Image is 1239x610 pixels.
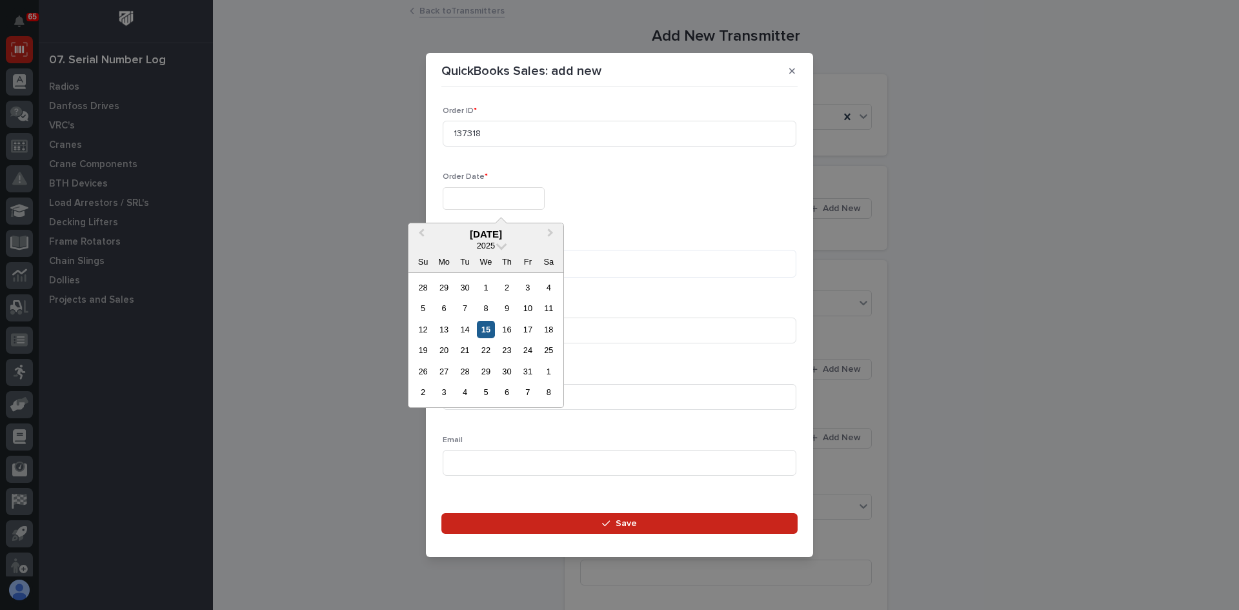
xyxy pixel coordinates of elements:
div: Choose Tuesday, October 21st, 2025 [456,341,474,359]
div: Choose Friday, November 7th, 2025 [519,383,536,401]
div: Choose Friday, October 10th, 2025 [519,300,536,317]
div: Choose Monday, November 3rd, 2025 [435,383,452,401]
div: Choose Saturday, October 4th, 2025 [540,279,558,296]
div: Choose Sunday, October 26th, 2025 [414,363,432,380]
div: Choose Tuesday, October 14th, 2025 [456,321,474,338]
div: Choose Monday, September 29th, 2025 [435,279,452,296]
div: Choose Sunday, September 28th, 2025 [414,279,432,296]
div: Mo [435,253,452,270]
div: Choose Tuesday, October 7th, 2025 [456,300,474,317]
div: Choose Wednesday, October 1st, 2025 [477,279,494,296]
span: Save [616,518,637,529]
div: Choose Thursday, November 6th, 2025 [498,383,516,401]
div: Choose Sunday, November 2nd, 2025 [414,383,432,401]
div: Choose Monday, October 20th, 2025 [435,341,452,359]
div: Choose Wednesday, October 29th, 2025 [477,363,494,380]
div: Choose Saturday, November 8th, 2025 [540,383,558,401]
div: Choose Tuesday, October 28th, 2025 [456,363,474,380]
div: Choose Thursday, October 2nd, 2025 [498,279,516,296]
div: Choose Friday, October 3rd, 2025 [519,279,536,296]
span: Order ID [443,107,477,115]
div: Choose Monday, October 27th, 2025 [435,363,452,380]
div: Choose Thursday, October 9th, 2025 [498,300,516,317]
div: Choose Saturday, October 11th, 2025 [540,300,558,317]
div: Choose Monday, October 13th, 2025 [435,321,452,338]
div: Choose Sunday, October 5th, 2025 [414,300,432,317]
div: Sa [540,253,558,270]
div: We [477,253,494,270]
div: Tu [456,253,474,270]
div: Choose Wednesday, October 8th, 2025 [477,300,494,317]
div: [DATE] [408,229,563,240]
div: Choose Wednesday, November 5th, 2025 [477,383,494,401]
div: Choose Wednesday, October 22nd, 2025 [477,341,494,359]
div: Choose Saturday, October 25th, 2025 [540,341,558,359]
div: Th [498,253,516,270]
div: Fr [519,253,536,270]
div: Choose Sunday, October 12th, 2025 [414,321,432,338]
button: Previous Month [410,225,430,245]
div: Su [414,253,432,270]
div: Choose Wednesday, October 15th, 2025 [477,321,494,338]
p: QuickBooks Sales: add new [441,63,601,79]
button: Save [441,513,798,534]
div: Choose Saturday, November 1st, 2025 [540,363,558,380]
div: Choose Thursday, October 16th, 2025 [498,321,516,338]
div: Choose Thursday, October 23rd, 2025 [498,341,516,359]
div: Choose Sunday, October 19th, 2025 [414,341,432,359]
div: Choose Monday, October 6th, 2025 [435,300,452,317]
div: Choose Thursday, October 30th, 2025 [498,363,516,380]
div: Choose Friday, October 31st, 2025 [519,363,536,380]
span: Order Date [443,173,488,181]
div: month 2025-10 [412,277,559,403]
div: Choose Friday, October 17th, 2025 [519,321,536,338]
div: Choose Saturday, October 18th, 2025 [540,321,558,338]
button: Next Month [541,225,562,245]
div: Choose Tuesday, September 30th, 2025 [456,279,474,296]
div: Choose Tuesday, November 4th, 2025 [456,383,474,401]
span: Email [443,436,463,444]
span: 2025 [477,241,495,250]
div: Choose Friday, October 24th, 2025 [519,341,536,359]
